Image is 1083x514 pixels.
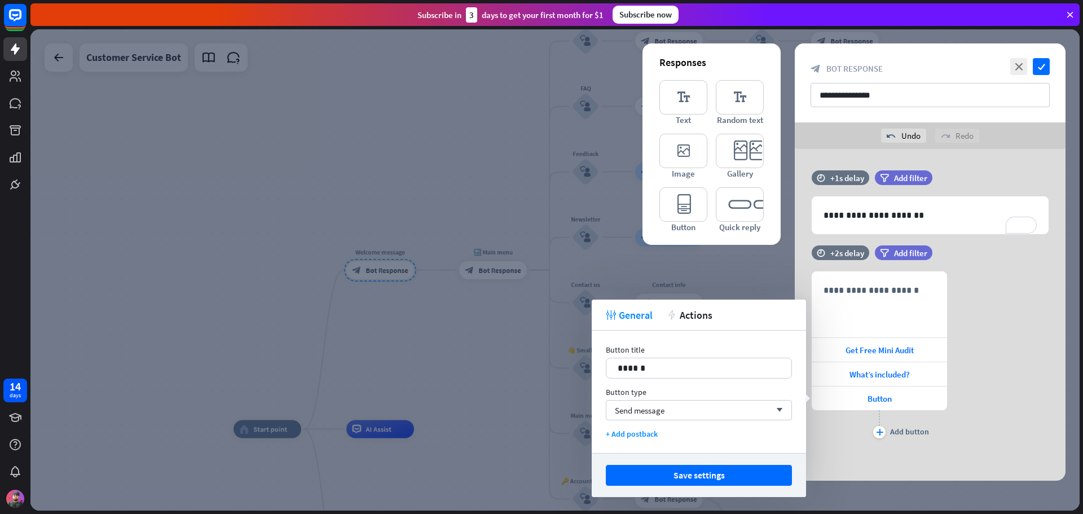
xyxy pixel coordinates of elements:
span: Add filter [894,173,927,183]
div: 3 [466,7,477,23]
div: +1s delay [830,173,864,183]
span: Get Free Mini Audit [846,345,914,355]
button: Save settings [606,465,792,486]
div: Subscribe in days to get your first month for $1 [417,7,604,23]
div: To enrich screen reader interactions, please activate Accessibility in Grammarly extension settings [812,197,1048,234]
div: +2s delay [830,248,864,258]
i: undo [887,131,896,140]
div: days [10,392,21,399]
span: Add filter [894,248,927,258]
i: time [817,249,825,257]
i: arrow_down [771,407,783,414]
span: Button [868,393,892,404]
i: check [1033,58,1050,75]
i: action [667,310,677,320]
i: filter [880,174,889,182]
div: Button type [606,387,792,397]
i: filter [880,249,889,257]
i: redo [941,131,950,140]
div: Redo [935,129,979,143]
div: Subscribe now [613,6,679,24]
span: General [619,309,653,322]
i: time [817,174,825,182]
i: tweak [606,310,616,320]
div: 14 [10,381,21,392]
div: Undo [881,129,926,143]
div: Add button [890,427,929,437]
i: close [1010,58,1027,75]
div: Button title [606,345,792,355]
i: plus [876,429,883,436]
span: What’s included? [849,369,910,380]
a: 14 days [3,379,27,402]
button: Open LiveChat chat widget [9,5,43,38]
div: + Add postback [606,429,792,439]
span: Bot Response [826,63,883,74]
i: block_bot_response [811,64,821,74]
span: Actions [680,309,712,322]
span: Send message [615,405,664,416]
